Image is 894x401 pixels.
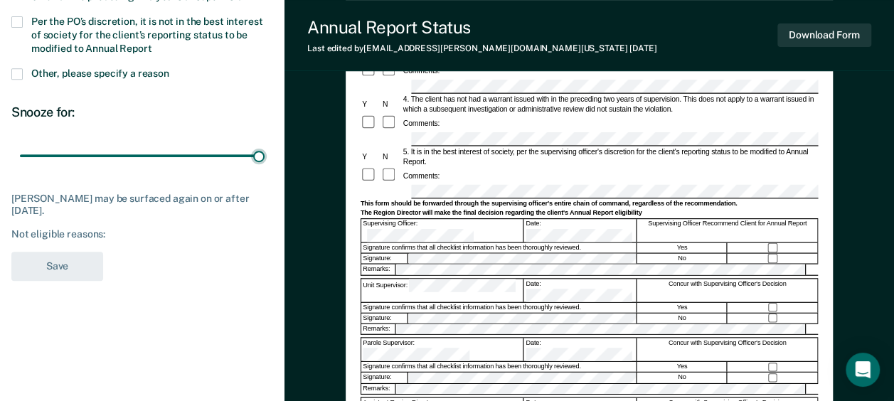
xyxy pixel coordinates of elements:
div: Concur with Supervising Officer's Decision [637,338,818,361]
div: Concur with Supervising Officer's Decision [637,279,818,301]
div: Supervising Officer: [361,219,523,242]
div: Unit Supervisor: [361,279,523,301]
div: Date: [524,338,637,361]
div: Signature: [361,314,408,324]
span: Other, please specify a reason [31,68,169,79]
div: Signature: [361,254,408,264]
div: 4. The client has not had a warrant issued with in the preceding two years of supervision. This d... [401,95,818,114]
div: Y [360,152,381,162]
div: N [381,152,401,162]
div: [PERSON_NAME] may be surfaced again on or after [DATE]. [11,193,273,217]
div: No [637,254,727,264]
div: Date: [524,279,637,301]
div: Signature confirms that all checklist information has been thoroughly reviewed. [361,243,637,253]
span: [DATE] [629,43,656,53]
div: This form should be forwarded through the supervising officer's entire chain of command, regardle... [360,200,817,208]
div: Y [360,100,381,109]
div: Remarks: [361,324,396,334]
div: Date: [524,219,637,242]
div: Comments: [401,171,441,181]
button: Save [11,252,103,281]
div: The Region Director will make the final decision regarding the client's Annual Report eligibility [360,209,817,218]
div: Supervising Officer Recommend Client for Annual Report [637,219,818,242]
div: Not eligible reasons: [11,228,273,240]
div: No [637,373,727,383]
div: Remarks: [361,384,396,394]
div: Open Intercom Messenger [846,353,880,387]
div: No [637,314,727,324]
div: 5. It is in the best interest of society, per the supervising officer's discretion for the client... [401,147,818,167]
div: Comments: [401,118,441,128]
div: Remarks: [361,264,396,274]
button: Download Form [777,23,871,47]
div: Annual Report Status [307,17,656,38]
div: Yes [637,303,727,313]
div: Signature: [361,373,408,383]
span: Per the PO’s discretion, it is not in the best interest of society for the client’s reporting sta... [31,16,262,54]
div: Parole Supervisor: [361,338,523,361]
div: Signature confirms that all checklist information has been thoroughly reviewed. [361,303,637,313]
div: Yes [637,362,727,372]
div: Yes [637,243,727,253]
div: Snooze for: [11,105,273,120]
div: Signature confirms that all checklist information has been thoroughly reviewed. [361,362,637,372]
div: N [381,100,401,109]
div: Last edited by [EMAIL_ADDRESS][PERSON_NAME][DOMAIN_NAME][US_STATE] [307,43,656,53]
